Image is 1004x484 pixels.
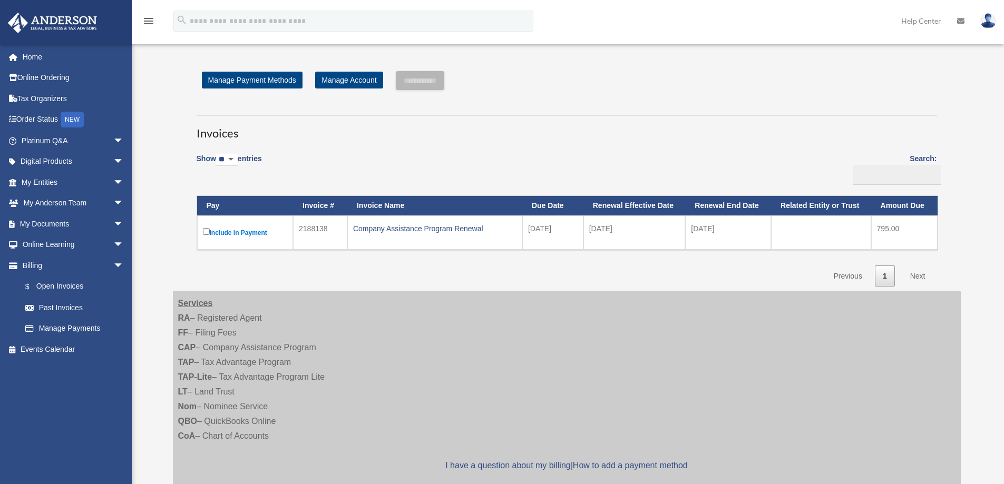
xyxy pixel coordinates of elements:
[178,458,956,473] p: |
[197,115,937,142] h3: Invoices
[178,431,196,440] strong: CoA
[5,13,100,33] img: Anderson Advisors Platinum Portal
[202,72,303,88] a: Manage Payment Methods
[583,196,686,215] th: Renewal Effective Date: activate to sort column ascending
[197,196,294,215] th: Pay: activate to sort column descending
[113,172,134,193] span: arrow_drop_down
[7,46,140,67] a: Home
[15,318,134,339] a: Manage Payments
[178,402,197,411] strong: Nom
[178,328,189,337] strong: FF
[353,221,516,236] div: Company Assistance Program Renewal
[583,215,686,250] td: [DATE]
[178,417,197,426] strong: QBO
[178,299,213,308] strong: Services
[142,15,155,27] i: menu
[685,215,771,250] td: [DATE]
[347,196,522,215] th: Invoice Name: activate to sort column ascending
[61,112,84,127] div: NEW
[7,255,134,276] a: Billingarrow_drop_down
[7,234,140,255] a: Online Learningarrow_drop_down
[522,196,583,215] th: Due Date: activate to sort column ascending
[293,196,347,215] th: Invoice #: activate to sort column ascending
[197,152,262,176] label: Show entries
[113,234,134,256] span: arrow_drop_down
[293,215,347,250] td: 2188138
[203,228,210,235] input: Include in Payment
[178,387,188,396] strong: LT
[871,215,938,250] td: 795.00
[178,372,212,381] strong: TAP-Lite
[113,255,134,276] span: arrow_drop_down
[980,13,996,28] img: User Pic
[113,151,134,173] span: arrow_drop_down
[445,461,570,470] a: I have a question about my billing
[7,67,140,88] a: Online Ordering
[875,265,895,287] a: 1
[7,213,140,234] a: My Documentsarrow_drop_down
[685,196,771,215] th: Renewal End Date: activate to sort column ascending
[15,276,129,298] a: $Open Invoices
[853,165,941,185] input: Search:
[7,130,140,151] a: Platinum Q&Aarrow_drop_down
[216,154,238,166] select: Showentries
[849,152,937,185] label: Search:
[7,193,140,214] a: My Anderson Teamarrow_drop_down
[315,72,383,88] a: Manage Account
[771,196,871,215] th: Related Entity or Trust: activate to sort column ascending
[902,265,933,287] a: Next
[871,196,938,215] th: Amount Due: activate to sort column ascending
[7,339,140,360] a: Events Calendar
[203,226,288,239] label: Include in Payment
[31,280,36,293] span: $
[178,313,190,322] strong: RA
[113,193,134,214] span: arrow_drop_down
[178,358,194,367] strong: TAP
[7,172,140,193] a: My Entitiesarrow_drop_down
[15,297,134,318] a: Past Invoices
[176,14,188,26] i: search
[7,109,140,131] a: Order StatusNEW
[7,151,140,172] a: Digital Productsarrow_drop_down
[113,130,134,152] span: arrow_drop_down
[522,215,583,250] td: [DATE]
[7,88,140,109] a: Tax Organizers
[142,18,155,27] a: menu
[113,213,134,235] span: arrow_drop_down
[178,343,196,352] strong: CAP
[573,461,688,470] a: How to add a payment method
[825,265,870,287] a: Previous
